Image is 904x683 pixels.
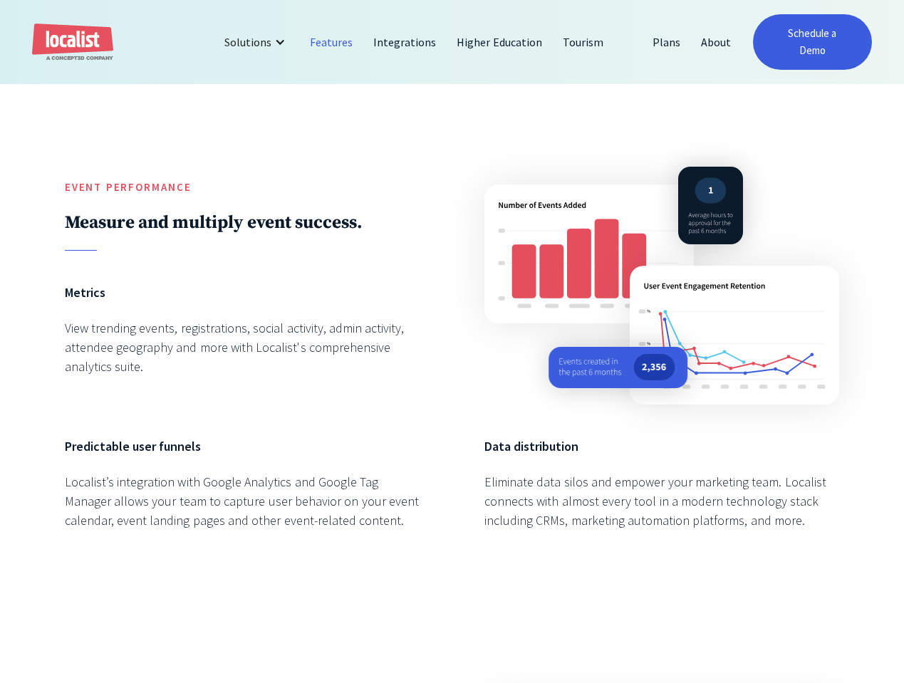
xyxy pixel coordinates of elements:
h6: Data distribution [484,437,840,456]
h5: Event Performance [65,179,420,196]
a: Tourism [553,25,614,59]
a: Features [300,25,363,59]
h2: Measure and multiply event success. [65,212,420,234]
a: home [32,24,113,61]
h6: Predictable user funnels [65,437,420,456]
div: Eliminate data silos and empower your marketing team. Localist connects with almost every tool in... [484,472,840,530]
div: View trending events, registrations, social activity, admin activity, attendee geography and more... [65,318,420,376]
div: Solutions [214,25,300,59]
div: Solutions [224,33,271,51]
a: Integrations [363,25,447,59]
h6: Metrics [65,283,420,302]
a: Schedule a Demo [753,14,872,70]
a: Plans [643,25,691,59]
a: Higher Education [447,25,553,59]
div: Localist’s integration with Google Analytics and Google Tag Manager allows your team to capture u... [65,472,420,530]
a: About [691,25,742,59]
